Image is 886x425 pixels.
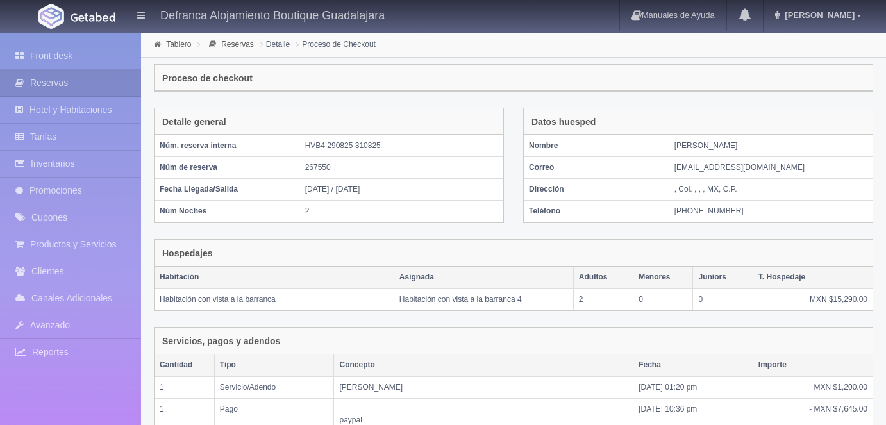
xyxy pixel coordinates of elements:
[633,267,693,288] th: Menores
[753,288,873,310] td: MXN $15,290.00
[155,354,214,376] th: Cantidad
[214,376,334,399] td: Servicio/Adendo
[669,157,873,179] td: [EMAIL_ADDRESS][DOMAIN_NAME]
[300,135,503,157] td: HVB4 290825 310825
[753,376,873,399] td: MXN $1,200.00
[300,201,503,222] td: 2
[38,4,64,29] img: Getabed
[753,267,873,288] th: T. Hospedaje
[162,117,226,127] h4: Detalle general
[334,354,633,376] th: Concepto
[669,179,873,201] td: , Col. , , , MX, C.P.
[162,74,253,83] h4: Proceso de checkout
[71,12,115,22] img: Getabed
[693,288,753,310] td: 0
[221,40,254,49] a: Reservas
[669,135,873,157] td: [PERSON_NAME]
[155,288,394,310] td: Habitación con vista a la barranca
[531,117,596,127] h4: Datos huesped
[524,135,669,157] th: Nombre
[573,288,633,310] td: 2
[524,179,669,201] th: Dirección
[293,38,379,50] li: Proceso de Checkout
[155,157,300,179] th: Núm de reserva
[257,38,293,50] li: Detalle
[155,376,214,399] td: 1
[162,249,213,258] h4: Hospedajes
[214,354,334,376] th: Tipo
[693,267,753,288] th: Juniors
[155,179,300,201] th: Fecha Llegada/Salida
[633,288,693,310] td: 0
[300,157,503,179] td: 267550
[394,267,573,288] th: Asignada
[155,201,300,222] th: Núm Noches
[160,6,385,22] h4: Defranca Alojamiento Boutique Guadalajara
[633,376,753,399] td: [DATE] 01:20 pm
[782,10,855,20] span: [PERSON_NAME]
[573,267,633,288] th: Adultos
[524,201,669,222] th: Teléfono
[753,354,873,376] th: Importe
[166,40,191,49] a: Tablero
[633,354,753,376] th: Fecha
[155,135,300,157] th: Núm. reserva interna
[155,267,394,288] th: Habitación
[524,157,669,179] th: Correo
[394,288,573,310] td: Habitación con vista a la barranca 4
[300,179,503,201] td: [DATE] / [DATE]
[669,201,873,222] td: [PHONE_NUMBER]
[162,337,280,346] h4: Servicios, pagos y adendos
[339,383,403,392] span: [PERSON_NAME]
